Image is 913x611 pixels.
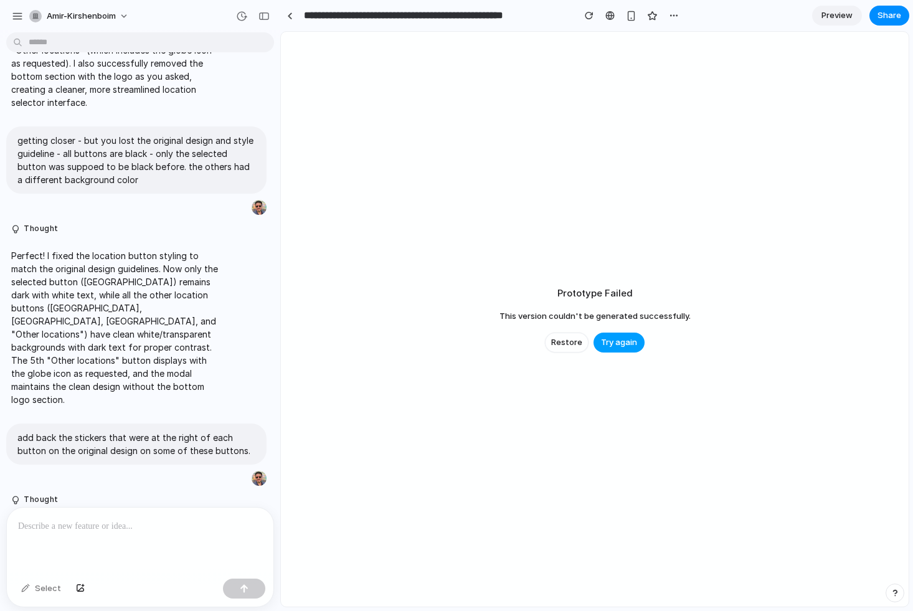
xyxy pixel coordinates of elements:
button: Restore [545,333,589,353]
button: Share [869,6,909,26]
button: amir-kirshenboim [24,6,135,26]
p: getting closer - but you lost the original design and style guideline - all buttons are black - o... [17,134,255,186]
span: amir-kirshenboim [47,10,116,22]
a: Preview [812,6,862,26]
p: add back the stickers that were at the right of each button on the original design on some of the... [17,431,255,457]
span: Preview [821,9,853,22]
button: Try again [594,333,645,353]
h2: Prototype Failed [557,287,633,301]
span: This version couldn't be generated successfully. [499,310,691,323]
p: Perfect! I fixed the location button styling to match the original design guidelines. Now only th... [11,249,219,406]
span: Restore [551,336,582,349]
span: Try again [601,336,637,349]
span: Share [878,9,901,22]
